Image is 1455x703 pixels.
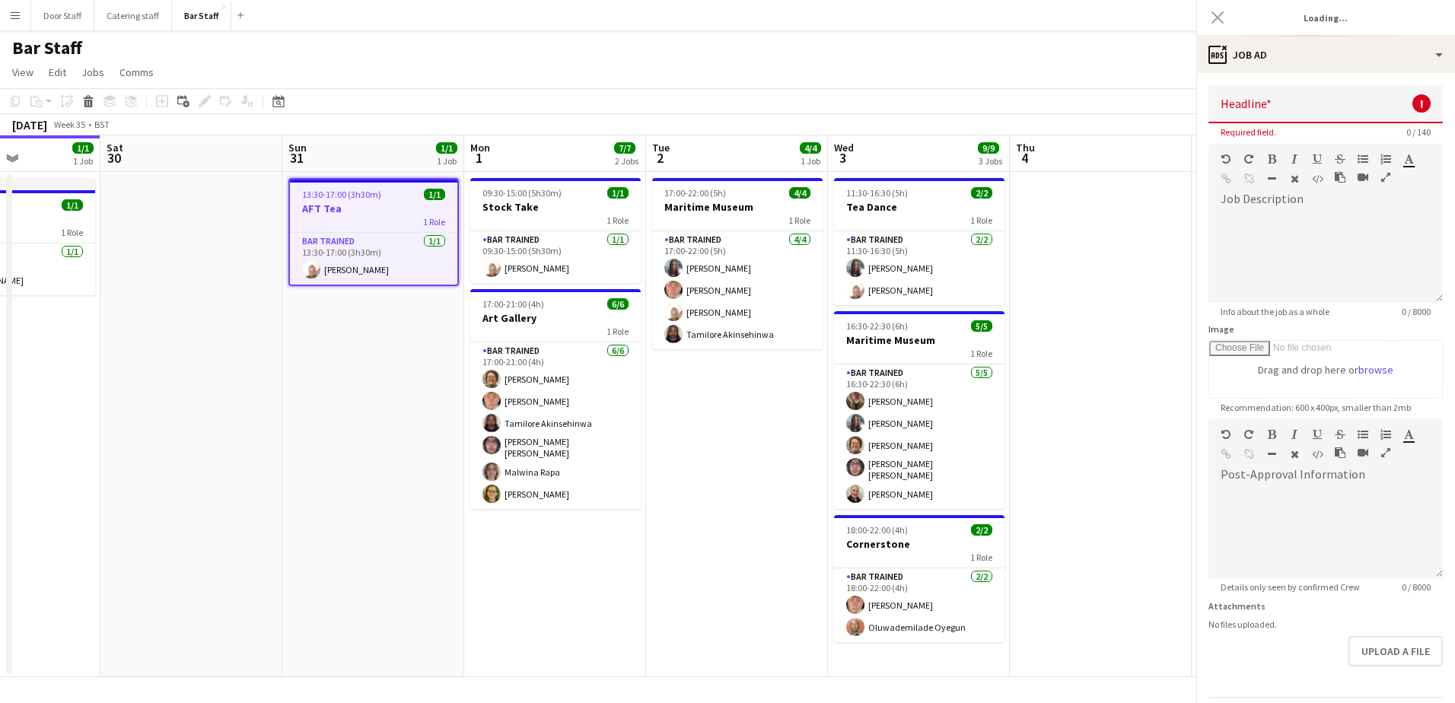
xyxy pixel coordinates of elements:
button: Insert video [1358,447,1368,459]
button: Catering staff [94,1,172,30]
h1: Bar Staff [12,37,82,59]
span: 5 [1196,149,1210,167]
button: Horizontal Line [1266,448,1277,460]
span: 1 Role [423,216,445,227]
button: Door Staff [31,1,94,30]
h3: Maritime Museum [652,200,823,214]
app-job-card: 13:30-17:00 (3h30m)1/1AFT Tea1 RoleBar trained1/113:30-17:00 (3h30m)[PERSON_NAME] [288,178,459,286]
button: Text Color [1403,428,1414,441]
button: Underline [1312,428,1323,441]
span: 17:00-22:00 (5h) [664,187,726,199]
span: 17:00-21:00 (4h) [482,298,544,310]
span: 1/1 [62,199,83,211]
app-card-role: Bar trained2/211:30-16:30 (5h)[PERSON_NAME][PERSON_NAME] [834,231,1004,305]
button: Ordered List [1380,153,1391,165]
button: Underline [1312,153,1323,165]
button: Text Color [1403,153,1414,165]
span: Sun [288,141,307,154]
span: 1 Role [788,215,810,226]
app-job-card: 17:00-21:00 (4h)6/6Art Gallery1 RoleBar trained6/617:00-21:00 (4h)[PERSON_NAME][PERSON_NAME]Tamil... [470,289,641,509]
button: Redo [1243,153,1254,165]
span: Required field. [1208,126,1288,138]
app-job-card: 09:30-15:00 (5h30m)1/1Stock Take1 RoleBar trained1/109:30-15:00 (5h30m)[PERSON_NAME] [470,178,641,283]
button: Strikethrough [1335,153,1345,165]
button: Fullscreen [1380,447,1391,459]
button: Horizontal Line [1266,173,1277,185]
span: Details only seen by confirmed Crew [1208,581,1372,593]
button: HTML Code [1312,173,1323,185]
button: Ordered List [1380,428,1391,441]
span: 0 / 8000 [1390,581,1443,593]
button: Redo [1243,428,1254,441]
button: Italic [1289,428,1300,441]
span: 1 [468,149,490,167]
app-card-role: Bar trained1/109:30-15:00 (5h30m)[PERSON_NAME] [470,231,641,283]
button: Unordered List [1358,153,1368,165]
span: 2 [650,149,670,167]
button: HTML Code [1312,448,1323,460]
h3: AFT Tea [290,202,457,215]
button: Fullscreen [1380,171,1391,183]
div: [DATE] [12,117,47,132]
span: 1/1 [607,187,629,199]
button: Clear Formatting [1289,173,1300,185]
a: Jobs [75,62,110,82]
div: 1 Job [801,155,820,167]
span: Wed [834,141,854,154]
span: 13:30-17:00 (3h30m) [302,189,381,200]
span: 1 Role [61,227,83,238]
span: 1/1 [436,142,457,154]
span: Edit [49,65,66,79]
button: Unordered List [1358,428,1368,441]
button: Paste as plain text [1335,447,1345,459]
a: Edit [43,62,72,82]
span: 1 Role [607,326,629,337]
span: 1 Role [970,552,992,563]
div: BST [94,119,110,130]
span: Week 35 [50,119,88,130]
label: Attachments [1208,600,1266,612]
div: No files uploaded. [1208,619,1443,630]
button: Bold [1266,153,1277,165]
span: Tue [652,141,670,154]
h3: Art Gallery [470,311,641,325]
button: Bold [1266,428,1277,441]
span: 2/2 [971,524,992,536]
app-card-role: Bar trained1/113:30-17:00 (3h30m)[PERSON_NAME] [290,233,457,285]
span: Mon [470,141,490,154]
button: Strikethrough [1335,428,1345,441]
span: View [12,65,33,79]
span: Comms [119,65,154,79]
span: 3 [832,149,854,167]
span: 1/1 [424,189,445,200]
div: 2 Jobs [615,155,638,167]
app-card-role: Bar trained2/218:00-22:00 (4h)[PERSON_NAME]Oluwademilade Oyegun [834,568,1004,642]
app-job-card: 18:00-22:00 (4h)2/2Cornerstone1 RoleBar trained2/218:00-22:00 (4h)[PERSON_NAME]Oluwademilade Oyegun [834,515,1004,642]
span: 31 [286,149,307,167]
span: 6/6 [607,298,629,310]
span: 18:00-22:00 (4h) [846,524,908,536]
h3: Loading... [1196,8,1455,27]
span: 4/4 [789,187,810,199]
span: 4/4 [800,142,821,154]
span: 1 Role [970,348,992,359]
button: Undo [1221,428,1231,441]
span: 7/7 [614,142,635,154]
span: Jobs [81,65,104,79]
span: 1/1 [72,142,94,154]
span: 09:30-15:00 (5h30m) [482,187,562,199]
h3: Tea Dance [834,200,1004,214]
span: Info about the job as a whole [1208,306,1342,317]
app-job-card: 11:30-16:30 (5h)2/2Tea Dance1 RoleBar trained2/211:30-16:30 (5h)[PERSON_NAME][PERSON_NAME] [834,178,1004,305]
span: 1 Role [970,215,992,226]
app-card-role: Bar trained4/417:00-22:00 (5h)[PERSON_NAME][PERSON_NAME][PERSON_NAME]Tamilore Akinsehinwa [652,231,823,349]
span: 1 Role [607,215,629,226]
app-job-card: 16:30-22:30 (6h)5/5Maritime Museum1 RoleBar trained5/516:30-22:30 (6h)[PERSON_NAME][PERSON_NAME][... [834,311,1004,509]
app-card-role: Bar trained6/617:00-21:00 (4h)[PERSON_NAME][PERSON_NAME]Tamilore Akinsehinwa[PERSON_NAME] [PERSON... [470,342,641,509]
button: Undo [1221,153,1231,165]
span: Recommendation: 600 x 400px, smaller than 2mb [1208,402,1423,413]
h3: Stock Take [470,200,641,214]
